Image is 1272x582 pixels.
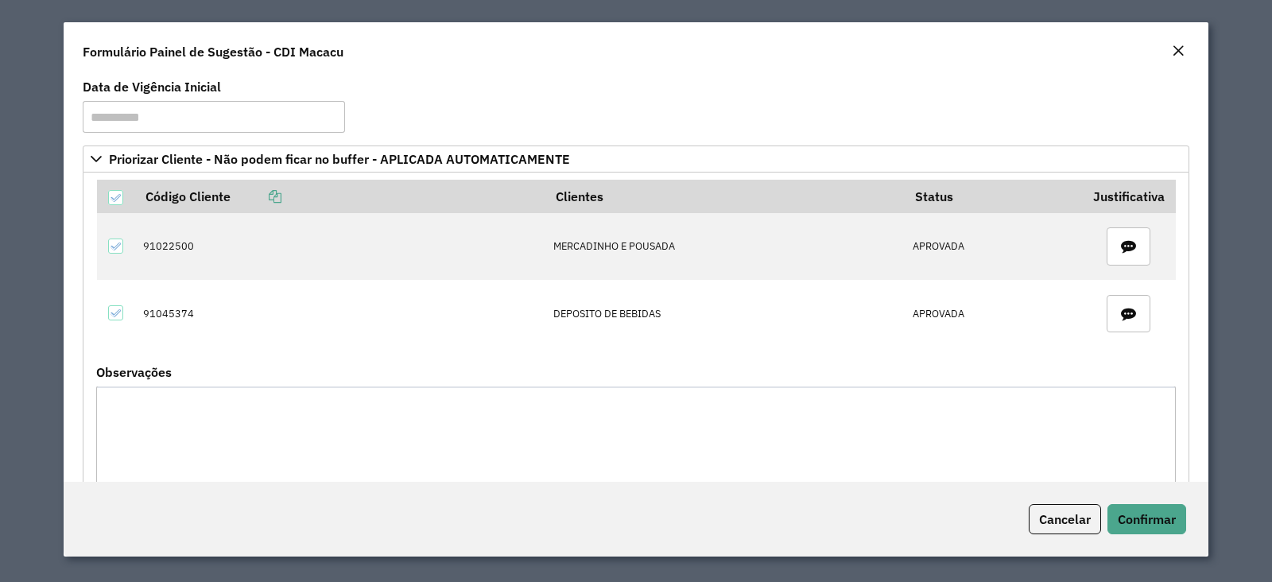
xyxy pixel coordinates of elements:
[1167,41,1189,62] button: Close
[96,363,172,382] label: Observações
[905,213,1083,280] td: APROVADA
[109,153,570,165] span: Priorizar Cliente - Não podem ficar no buffer - APLICADA AUTOMATICAMENTE
[905,280,1083,347] td: APROVADA
[83,77,221,96] label: Data de Vigência Inicial
[545,180,904,213] th: Clientes
[1029,504,1101,534] button: Cancelar
[545,280,904,347] td: DEPOSITO DE BEBIDAS
[545,213,904,280] td: MERCADINHO E POUSADA
[905,180,1083,213] th: Status
[1082,180,1175,213] th: Justificativa
[1039,511,1091,527] span: Cancelar
[1172,45,1185,57] em: Fechar
[135,180,545,213] th: Código Cliente
[231,188,281,204] a: Copiar
[1118,511,1176,527] span: Confirmar
[135,213,545,280] td: 91022500
[83,145,1189,173] a: Priorizar Cliente - Não podem ficar no buffer - APLICADA AUTOMATICAMENTE
[135,280,545,347] td: 91045374
[1107,504,1186,534] button: Confirmar
[83,42,343,61] h4: Formulário Painel de Sugestão - CDI Macacu
[83,173,1189,541] div: Priorizar Cliente - Não podem ficar no buffer - APLICADA AUTOMATICAMENTE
